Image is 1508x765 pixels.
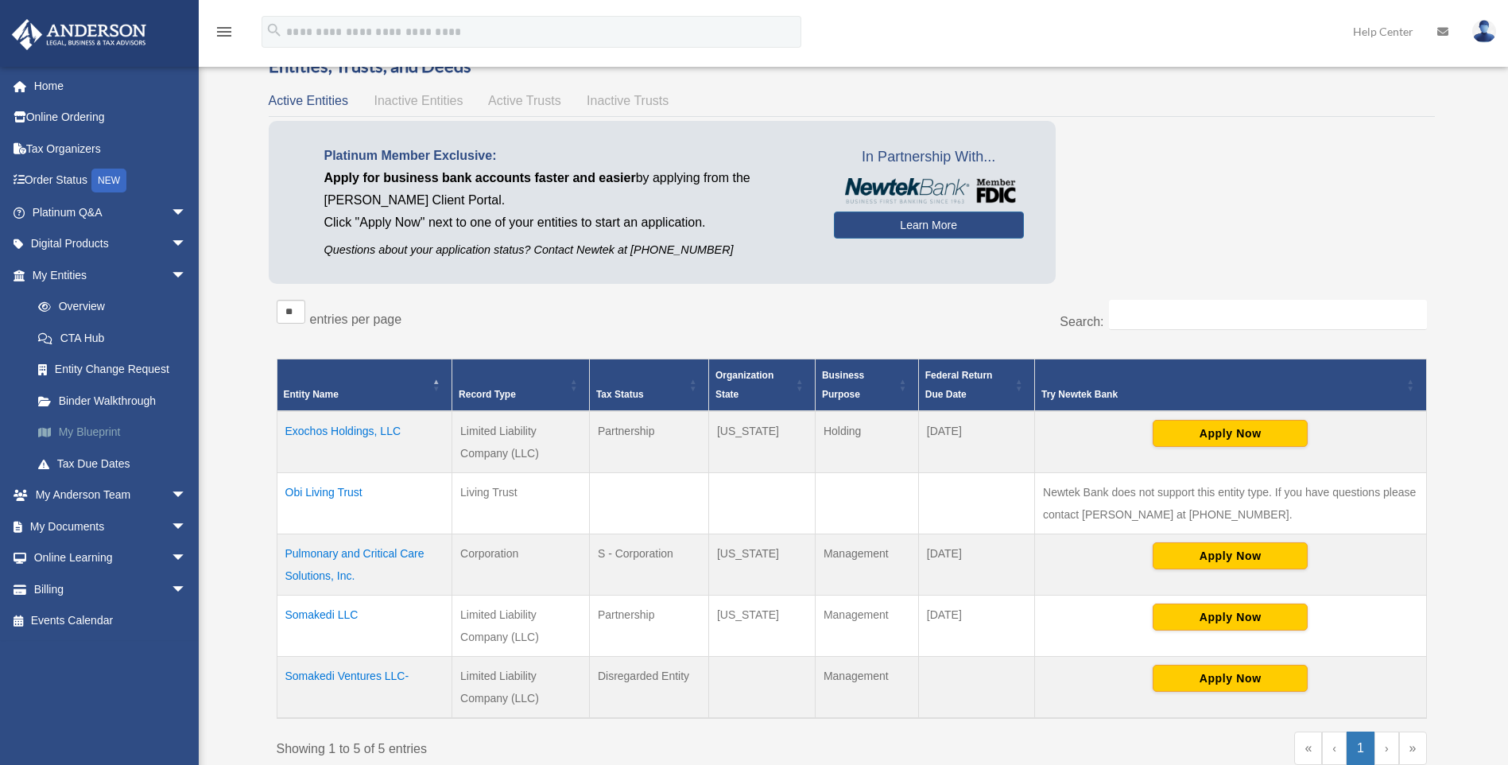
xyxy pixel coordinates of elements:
[918,359,1034,411] th: Federal Return Due Date: Activate to sort
[708,595,815,656] td: [US_STATE]
[1035,472,1426,534] td: Newtek Bank does not support this entity type. If you have questions please contact [PERSON_NAME]...
[488,94,561,107] span: Active Trusts
[815,359,918,411] th: Business Purpose: Activate to sort
[452,359,590,411] th: Record Type: Activate to sort
[815,411,918,473] td: Holding
[1294,732,1322,765] a: First
[22,354,211,386] a: Entity Change Request
[266,21,283,39] i: search
[589,534,708,595] td: S - Corporation
[269,94,348,107] span: Active Entities
[842,178,1016,204] img: NewtekBankLogoSM.png
[1153,420,1308,447] button: Apply Now
[715,370,773,400] span: Organization State
[11,165,211,197] a: Order StatusNEW
[452,595,590,656] td: Limited Liability Company (LLC)
[1399,732,1427,765] a: Last
[11,542,211,574] a: Online Learningarrow_drop_down
[277,472,452,534] td: Obi Living Trust
[918,534,1034,595] td: [DATE]
[22,417,211,449] a: My Blueprint
[925,370,993,400] span: Federal Return Due Date
[324,240,810,260] p: Questions about your application status? Contact Newtek at [PHONE_NUMBER]
[22,291,203,323] a: Overview
[596,389,644,400] span: Tax Status
[91,169,126,192] div: NEW
[171,228,203,261] span: arrow_drop_down
[11,196,211,228] a: Platinum Q&Aarrow_drop_down
[1153,604,1308,631] button: Apply Now
[22,385,211,417] a: Binder Walkthrough
[171,511,203,543] span: arrow_drop_down
[215,28,234,41] a: menu
[277,411,452,473] td: Exochos Holdings, LLC
[918,411,1034,473] td: [DATE]
[171,259,203,292] span: arrow_drop_down
[1035,359,1426,411] th: Try Newtek Bank : Activate to sort
[459,389,516,400] span: Record Type
[324,212,810,234] p: Click "Apply Now" next to one of your entities to start an application.
[11,70,211,102] a: Home
[452,656,590,718] td: Limited Liability Company (LLC)
[22,322,211,354] a: CTA Hub
[11,573,211,605] a: Billingarrow_drop_down
[11,259,211,291] a: My Entitiesarrow_drop_down
[277,534,452,595] td: Pulmonary and Critical Care Solutions, Inc.
[1322,732,1347,765] a: Previous
[171,573,203,606] span: arrow_drop_down
[589,656,708,718] td: Disregarded Entity
[277,656,452,718] td: Somakedi Ventures LLC-
[1347,732,1374,765] a: 1
[171,542,203,575] span: arrow_drop_down
[277,732,840,760] div: Showing 1 to 5 of 5 entries
[589,411,708,473] td: Partnership
[215,22,234,41] i: menu
[324,167,810,212] p: by applying from the [PERSON_NAME] Client Portal.
[1472,20,1496,43] img: User Pic
[815,595,918,656] td: Management
[374,94,463,107] span: Inactive Entities
[310,313,402,326] label: entries per page
[11,605,211,637] a: Events Calendar
[708,359,815,411] th: Organization State: Activate to sort
[11,133,211,165] a: Tax Organizers
[834,145,1024,170] span: In Partnership With...
[834,212,1024,239] a: Learn More
[284,389,339,400] span: Entity Name
[277,595,452,656] td: Somakedi LLC
[11,102,211,134] a: Online Ordering
[11,480,211,511] a: My Anderson Teamarrow_drop_down
[11,228,211,260] a: Digital Productsarrow_drop_down
[1041,385,1401,404] div: Try Newtek Bank
[815,534,918,595] td: Management
[708,411,815,473] td: [US_STATE]
[171,196,203,229] span: arrow_drop_down
[171,480,203,512] span: arrow_drop_down
[589,359,708,411] th: Tax Status: Activate to sort
[324,171,636,184] span: Apply for business bank accounts faster and easier
[815,656,918,718] td: Management
[324,145,810,167] p: Platinum Member Exclusive:
[277,359,452,411] th: Entity Name: Activate to invert sorting
[822,370,864,400] span: Business Purpose
[708,534,815,595] td: [US_STATE]
[1153,542,1308,569] button: Apply Now
[1153,665,1308,692] button: Apply Now
[587,94,669,107] span: Inactive Trusts
[7,19,151,50] img: Anderson Advisors Platinum Portal
[452,411,590,473] td: Limited Liability Company (LLC)
[1374,732,1399,765] a: Next
[452,534,590,595] td: Corporation
[918,595,1034,656] td: [DATE]
[589,595,708,656] td: Partnership
[1060,315,1103,328] label: Search:
[11,511,211,542] a: My Documentsarrow_drop_down
[22,448,211,480] a: Tax Due Dates
[452,472,590,534] td: Living Trust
